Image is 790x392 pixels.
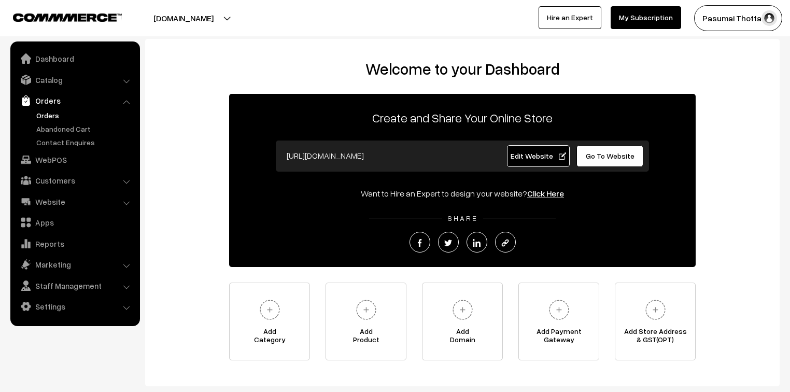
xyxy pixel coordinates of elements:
[507,145,570,167] a: Edit Website
[518,283,599,360] a: Add PaymentGateway
[13,297,136,316] a: Settings
[519,327,599,348] span: Add Payment Gateway
[13,276,136,295] a: Staff Management
[13,192,136,211] a: Website
[694,5,782,31] button: Pasumai Thotta…
[229,108,696,127] p: Create and Share Your Online Store
[13,49,136,68] a: Dashboard
[230,327,309,348] span: Add Category
[442,214,483,222] span: SHARE
[641,296,670,324] img: plus.svg
[156,60,769,78] h2: Welcome to your Dashboard
[13,255,136,274] a: Marketing
[326,283,406,360] a: AddProduct
[422,327,502,348] span: Add Domain
[352,296,380,324] img: plus.svg
[229,283,310,360] a: AddCategory
[511,151,566,160] span: Edit Website
[13,213,136,232] a: Apps
[615,327,695,348] span: Add Store Address & GST(OPT)
[229,187,696,200] div: Want to Hire an Expert to design your website?
[576,145,643,167] a: Go To Website
[615,283,696,360] a: Add Store Address& GST(OPT)
[586,151,634,160] span: Go To Website
[34,110,136,121] a: Orders
[527,188,564,199] a: Click Here
[13,171,136,190] a: Customers
[545,296,573,324] img: plus.svg
[13,234,136,253] a: Reports
[422,283,503,360] a: AddDomain
[13,91,136,110] a: Orders
[13,10,104,23] a: COMMMERCE
[326,327,406,348] span: Add Product
[13,71,136,89] a: Catalog
[34,123,136,134] a: Abandoned Cart
[761,10,777,26] img: user
[34,137,136,148] a: Contact Enquires
[117,5,250,31] button: [DOMAIN_NAME]
[13,13,122,21] img: COMMMERCE
[256,296,284,324] img: plus.svg
[539,6,601,29] a: Hire an Expert
[448,296,477,324] img: plus.svg
[611,6,681,29] a: My Subscription
[13,150,136,169] a: WebPOS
